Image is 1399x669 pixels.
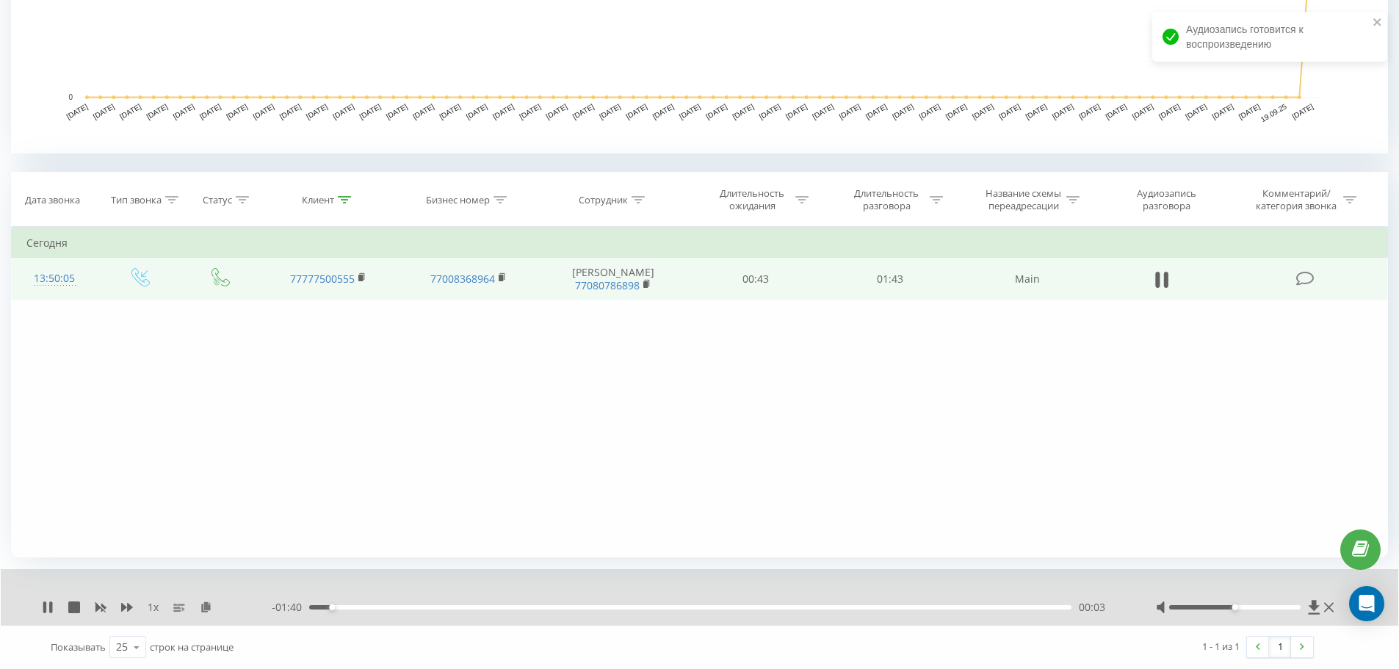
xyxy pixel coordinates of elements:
text: [DATE] [598,102,622,120]
text: [DATE] [331,102,355,120]
div: Аудиозапись готовится к воспроизведению [1152,12,1387,62]
text: [DATE] [784,102,809,120]
td: 00:43 [689,258,823,300]
td: [PERSON_NAME] [538,258,689,300]
div: Дата звонка [25,194,80,206]
text: [DATE] [411,102,435,120]
text: [DATE] [971,102,995,120]
div: Бизнес номер [426,194,490,206]
div: Open Intercom Messenger [1349,586,1384,621]
div: 25 [116,640,128,654]
td: Main [957,258,1096,300]
text: [DATE] [1051,102,1075,120]
td: 01:43 [823,258,958,300]
text: [DATE] [225,102,249,120]
span: 00:03 [1079,600,1105,615]
div: Сотрудник [579,194,628,206]
a: 77080786898 [575,278,640,292]
text: [DATE] [358,102,383,120]
div: Длительность ожидания [713,187,792,212]
text: [DATE] [145,102,169,120]
text: [DATE] [518,102,542,120]
text: [DATE] [1211,102,1235,120]
text: [DATE] [891,102,915,120]
text: [DATE] [864,102,889,120]
div: Accessibility label [1232,604,1237,610]
span: строк на странице [150,640,234,654]
div: Комментарий/категория звонка [1254,187,1340,212]
div: Клиент [302,194,334,206]
text: [DATE] [944,102,969,120]
text: [DATE] [997,102,1022,120]
text: [DATE] [278,102,303,120]
text: [DATE] [1024,102,1049,120]
text: [DATE] [811,102,835,120]
text: [DATE] [624,102,648,120]
text: [DATE] [731,102,756,120]
text: [DATE] [438,102,462,120]
span: - 01:40 [272,600,309,615]
text: [DATE] [65,102,90,120]
div: Название схемы переадресации [984,187,1063,212]
text: [DATE] [385,102,409,120]
div: Аудиозапись разговора [1118,187,1214,212]
text: [DATE] [1237,102,1262,120]
text: [DATE] [118,102,142,120]
text: [DATE] [172,102,196,120]
text: [DATE] [92,102,116,120]
text: [DATE] [198,102,223,120]
text: [DATE] [917,102,941,120]
span: Показывать [51,640,106,654]
text: [DATE] [571,102,596,120]
text: [DATE] [465,102,489,120]
div: Статус [203,194,232,206]
a: 77008368964 [430,272,495,286]
text: [DATE] [305,102,329,120]
div: Accessibility label [329,604,335,610]
td: Сегодня [12,228,1388,258]
span: 1 x [148,600,159,615]
text: [DATE] [545,102,569,120]
text: [DATE] [491,102,516,120]
text: [DATE] [838,102,862,120]
div: Длительность разговора [847,187,926,212]
text: [DATE] [678,102,702,120]
a: 77777500555 [290,272,355,286]
text: [DATE] [704,102,729,120]
text: [DATE] [651,102,676,120]
text: 19.09.25 [1259,102,1289,123]
div: 13:50:05 [26,264,83,293]
text: [DATE] [758,102,782,120]
text: [DATE] [1104,102,1128,120]
a: 1 [1269,637,1291,657]
text: [DATE] [1184,102,1208,120]
div: 1 - 1 из 1 [1202,639,1240,654]
text: [DATE] [1077,102,1102,120]
text: [DATE] [1290,102,1315,120]
text: 0 [68,93,73,101]
button: close [1373,16,1383,30]
text: [DATE] [252,102,276,120]
text: [DATE] [1131,102,1155,120]
div: Тип звонка [111,194,162,206]
text: [DATE] [1157,102,1182,120]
